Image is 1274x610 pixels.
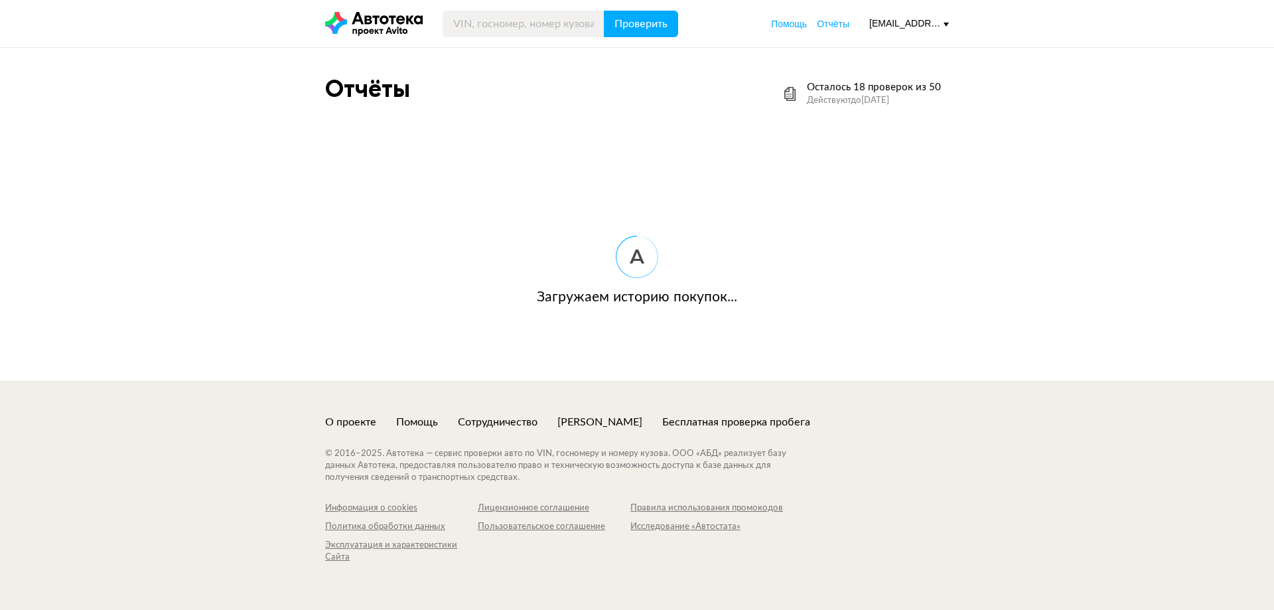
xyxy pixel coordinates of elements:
[396,415,438,429] a: Помощь
[807,81,941,94] div: Осталось 18 проверок из 50
[325,521,478,533] a: Политика обработки данных
[557,415,642,429] a: [PERSON_NAME]
[771,17,807,31] a: Помощь
[630,502,783,514] a: Правила использования промокодов
[630,521,783,533] a: Исследование «Автостата»
[807,94,941,108] div: Действуют до [DATE]
[325,540,478,564] a: Эксплуатация и характеристики Сайта
[817,17,849,31] a: Отчёты
[614,19,668,29] span: Проверить
[443,11,604,37] input: VIN, госномер, номер кузова
[662,415,810,429] a: Бесплатная проверка пробега
[325,415,376,429] a: О проекте
[604,11,678,37] button: Проверить
[478,521,630,533] a: Пользовательское соглашение
[325,291,949,303] div: Загружаем историю покупок...
[869,17,949,30] div: [EMAIL_ADDRESS][DOMAIN_NAME]
[325,448,813,484] div: © 2016– 2025 . Автотека — сервис проверки авто по VIN, госномеру и номеру кузова. ООО «АБД» реали...
[458,415,537,429] a: Сотрудничество
[771,19,807,29] span: Помощь
[325,74,410,103] div: Отчёты
[817,19,849,29] span: Отчёты
[478,502,630,514] a: Лицензионное соглашение
[325,502,478,514] a: Информация о cookies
